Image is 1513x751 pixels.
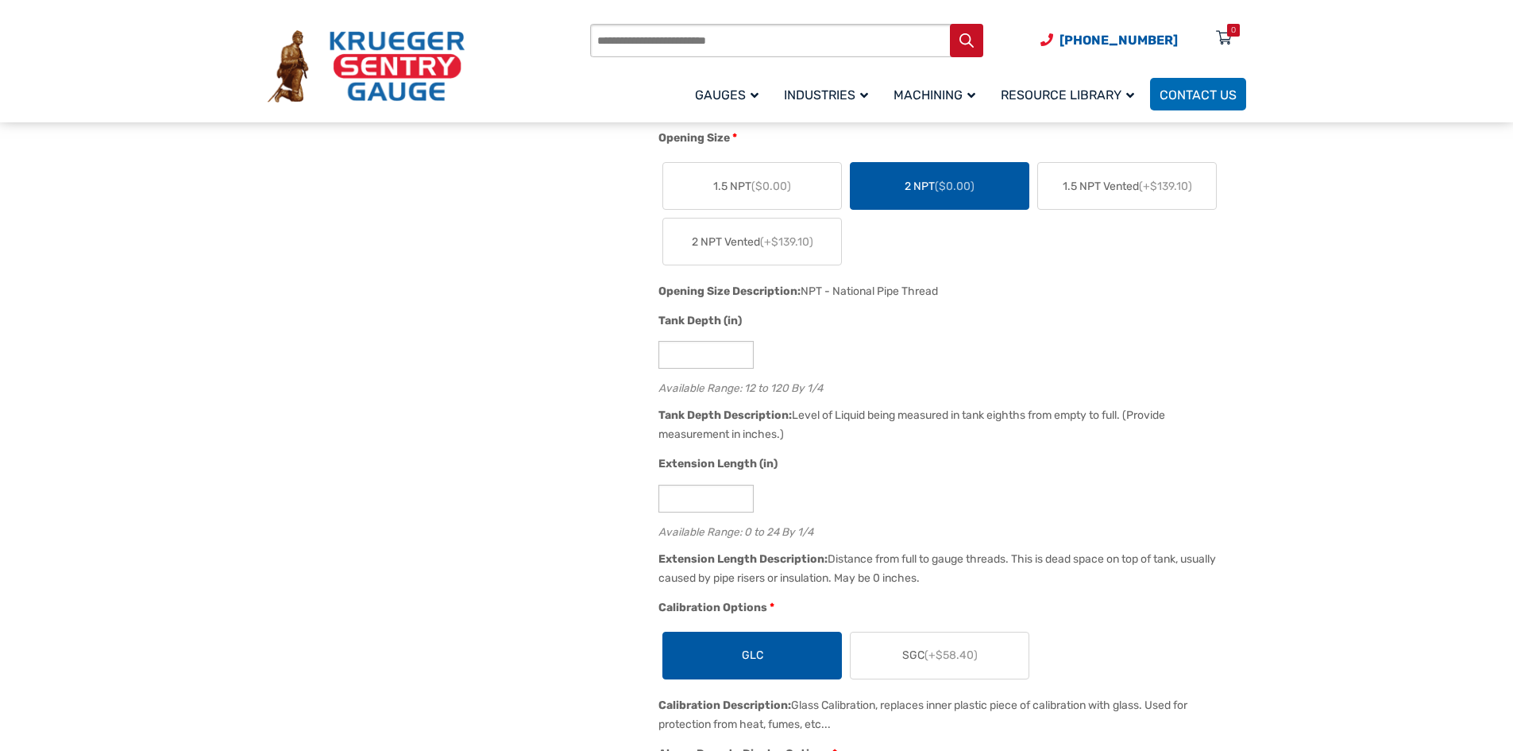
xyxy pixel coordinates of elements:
div: Level of Liquid being measured in tank eighths from empty to full. (Provide measurement in inches.) [658,408,1165,441]
abbr: required [770,599,774,616]
span: Resource Library [1001,87,1134,103]
span: ($0.00) [935,180,975,193]
abbr: required [732,130,737,146]
img: Krueger Sentry Gauge [268,30,465,103]
span: [PHONE_NUMBER] [1059,33,1178,48]
div: 0 [1231,24,1236,37]
a: Phone Number (920) 434-8860 [1040,30,1178,50]
a: Machining [884,75,991,113]
span: Extension Length Description: [658,552,828,566]
span: 2 NPT Vented [692,234,813,250]
div: NPT - National Pipe Thread [801,285,938,298]
span: (+$139.10) [1139,180,1192,193]
a: Gauges [685,75,774,113]
div: Glass Calibration, replaces inner plastic piece of calibration with glass. Used for protection fr... [658,699,1187,731]
span: Machining [894,87,975,103]
span: SGC [902,647,978,664]
span: Opening Size Description: [658,285,801,298]
span: Calibration Description: [658,699,791,712]
a: Industries [774,75,884,113]
a: Resource Library [991,75,1150,113]
span: ($0.00) [751,180,791,193]
span: 2 NPT [905,178,975,195]
a: Contact Us [1150,78,1246,110]
span: 1.5 NPT Vented [1063,178,1192,195]
span: Contact Us [1160,87,1237,103]
div: Distance from full to gauge threads. This is dead space on top of tank, usually caused by pipe ri... [658,552,1216,585]
span: Gauges [695,87,758,103]
span: Opening Size [658,131,730,145]
span: 1.5 NPT [713,178,791,195]
span: Tank Depth (in) [658,314,742,327]
span: GLC [742,647,763,664]
span: Calibration Options [658,601,767,614]
span: Industries [784,87,868,103]
div: Available Range: 12 to 120 By 1/4 [658,378,1237,393]
div: Available Range: 0 to 24 By 1/4 [658,522,1237,537]
span: (+$58.40) [924,648,978,662]
span: Tank Depth Description: [658,408,792,422]
span: Extension Length (in) [658,457,778,470]
span: (+$139.10) [760,235,813,249]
